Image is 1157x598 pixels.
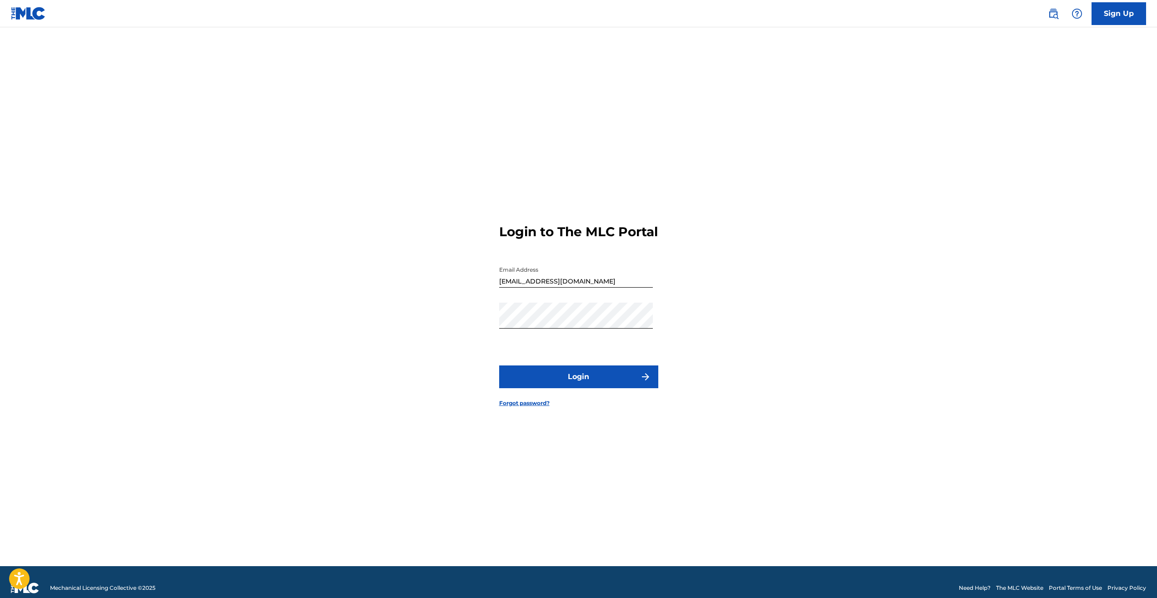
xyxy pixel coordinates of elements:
img: search [1048,8,1059,19]
a: Portal Terms of Use [1049,584,1102,592]
h3: Login to The MLC Portal [499,224,658,240]
a: Forgot password? [499,399,550,407]
img: MLC Logo [11,7,46,20]
a: Public Search [1044,5,1062,23]
img: f7272a7cc735f4ea7f67.svg [640,371,651,382]
img: help [1072,8,1082,19]
a: The MLC Website [996,584,1043,592]
a: Need Help? [959,584,991,592]
button: Login [499,365,658,388]
span: Mechanical Licensing Collective © 2025 [50,584,155,592]
iframe: Chat Widget [1112,554,1157,598]
div: Help [1068,5,1086,23]
a: Sign Up [1092,2,1146,25]
a: Privacy Policy [1107,584,1146,592]
img: logo [11,583,39,593]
